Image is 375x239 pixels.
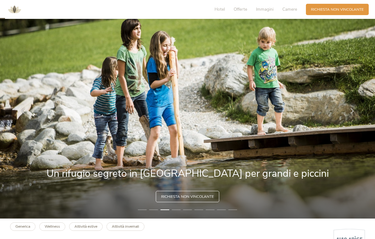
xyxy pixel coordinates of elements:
a: Wellness [39,222,65,231]
span: Immagini [256,6,274,12]
a: Attività estive [69,222,103,231]
a: Generica [10,222,35,231]
b: Wellness [45,224,60,229]
b: Attività invernali [112,224,139,229]
span: Richiesta non vincolante [161,194,214,199]
a: AMONTI & LUNARIS Wellnessresort [5,8,24,11]
span: Hotel [215,6,225,12]
a: Attività invernali [106,222,144,231]
b: Generica [15,224,30,229]
b: Attività estive [74,224,97,229]
span: Richiesta non vincolante [311,7,364,12]
span: Camere [282,6,297,12]
span: Offerte [234,6,247,12]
